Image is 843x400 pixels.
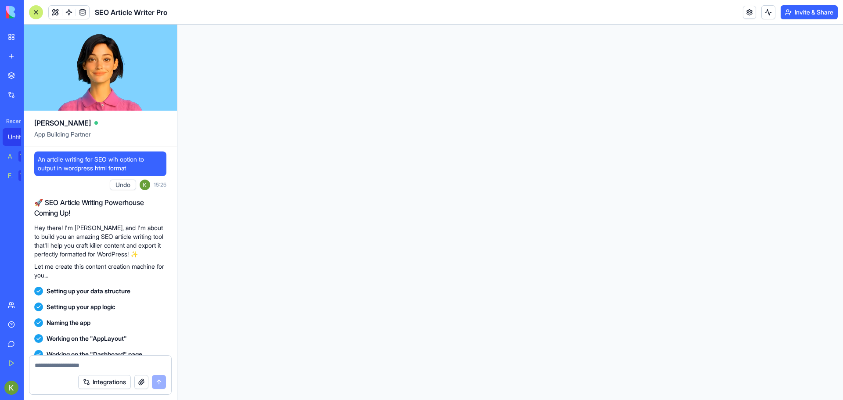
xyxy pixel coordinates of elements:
[6,6,61,18] img: logo
[47,350,142,359] span: Working on the "Dashboard" page
[8,152,12,161] div: AI Logo Generator
[8,171,12,180] div: Feedback Form
[3,148,38,165] a: AI Logo GeneratorTRY
[4,381,18,395] img: ACg8ocKTaW-EmTayQWPSon26deqqbIwaKH0KN6zKd4D_WH9RucHCHA=s96-c
[177,25,843,400] iframe: To enrich screen reader interactions, please activate Accessibility in Grammarly extension settings
[34,118,91,128] span: [PERSON_NAME]
[47,334,127,343] span: Working on the "AppLayout"
[18,170,32,181] div: TRY
[78,375,131,389] button: Integrations
[34,197,166,218] h2: 🚀 SEO Article Writing Powerhouse Coming Up!
[8,133,32,141] div: Untitled App
[3,167,38,184] a: Feedback FormTRY
[47,287,130,295] span: Setting up your data structure
[34,262,166,280] p: Let me create this content creation machine for you...
[34,223,166,259] p: Hey there! I'm [PERSON_NAME], and I'm about to build you an amazing SEO article writing tool that...
[154,181,166,188] span: 15:25
[47,303,115,311] span: Setting up your app logic
[140,180,150,190] img: ACg8ocKTaW-EmTayQWPSon26deqqbIwaKH0KN6zKd4D_WH9RucHCHA=s96-c
[95,7,167,18] span: SEO Article Writer Pro
[781,5,838,19] button: Invite & Share
[3,128,38,146] a: Untitled App
[110,180,136,190] button: Undo
[3,118,21,125] span: Recent
[18,151,32,162] div: TRY
[38,155,163,173] span: An artcile writing for SEO wih option to output in wordpress html format
[47,318,90,327] span: Naming the app
[34,130,166,146] span: App Building Partner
